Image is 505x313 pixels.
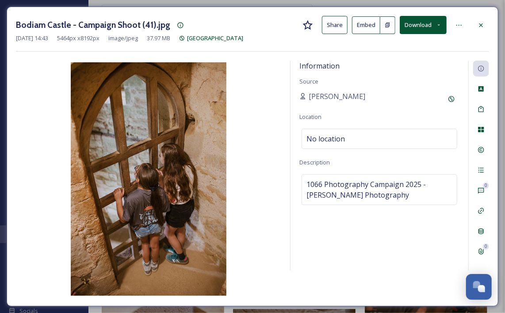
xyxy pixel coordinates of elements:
span: [PERSON_NAME] [309,91,365,102]
span: 5464 px x 8192 px [57,34,99,42]
button: Embed [352,16,380,34]
span: No location [306,134,345,144]
span: 1066 Photography Campaign 2025 - [PERSON_NAME] Photography [306,179,452,200]
span: image/jpeg [108,34,138,42]
span: Information [299,61,340,71]
div: 0 [483,244,489,250]
span: [GEOGRAPHIC_DATA] [187,34,243,42]
img: 2e27a331-18e1-4a4e-b1a2-e1fcadf2b3b8.jpg [16,62,281,296]
button: Share [322,16,348,34]
button: Open Chat [466,274,492,300]
span: Description [299,158,330,166]
span: 37.97 MB [147,34,170,42]
span: Source [299,77,318,85]
span: [DATE] 14:43 [16,34,48,42]
div: 0 [483,183,489,189]
span: Location [299,113,321,121]
h3: Bodiam Castle - Campaign Shoot (41).jpg [16,19,170,31]
button: Download [400,16,447,34]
